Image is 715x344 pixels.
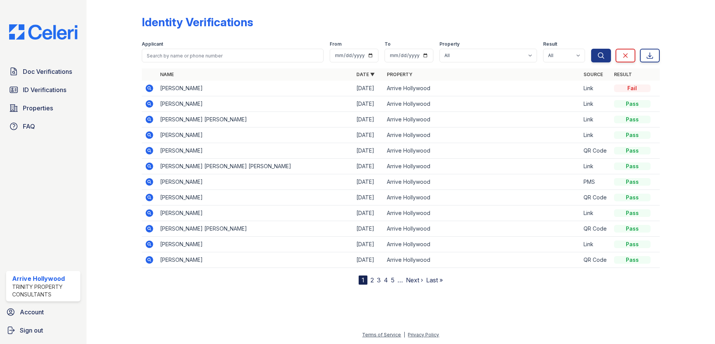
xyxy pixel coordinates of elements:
[384,174,580,190] td: Arrive Hollywood
[614,240,651,248] div: Pass
[384,159,580,174] td: Arrive Hollywood
[157,96,353,112] td: [PERSON_NAME]
[384,81,580,96] td: Arrive Hollywood
[614,256,651,264] div: Pass
[377,276,381,284] a: 3
[157,221,353,237] td: [PERSON_NAME] [PERSON_NAME]
[580,81,611,96] td: Link
[384,112,580,127] td: Arrive Hollywood
[404,332,405,338] div: |
[406,276,423,284] a: Next ›
[12,283,77,298] div: Trinity Property Consultants
[157,190,353,205] td: [PERSON_NAME]
[3,24,83,40] img: CE_Logo_Blue-a8612792a0a2168367f1c8372b55b34899dd931a85d93a1a3d3e32e68fde9ad4.png
[353,174,384,190] td: [DATE]
[353,159,384,174] td: [DATE]
[384,190,580,205] td: Arrive Hollywood
[614,225,651,233] div: Pass
[580,127,611,143] td: Link
[23,85,66,94] span: ID Verifications
[3,323,83,338] a: Sign out
[614,147,651,154] div: Pass
[370,276,374,284] a: 2
[353,96,384,112] td: [DATE]
[160,72,174,77] a: Name
[157,81,353,96] td: [PERSON_NAME]
[157,237,353,252] td: [PERSON_NAME]
[384,237,580,252] td: Arrive Hollywood
[614,178,651,186] div: Pass
[157,127,353,143] td: [PERSON_NAME]
[12,274,77,283] div: Arrive Hollywood
[580,237,611,252] td: Link
[580,174,611,190] td: PMS
[157,174,353,190] td: [PERSON_NAME]
[391,276,394,284] a: 5
[23,104,53,113] span: Properties
[353,112,384,127] td: [DATE]
[398,276,403,285] span: …
[614,194,651,201] div: Pass
[157,252,353,268] td: [PERSON_NAME]
[584,72,603,77] a: Source
[353,205,384,221] td: [DATE]
[3,304,83,320] a: Account
[142,41,163,47] label: Applicant
[580,190,611,205] td: QR Code
[157,143,353,159] td: [PERSON_NAME]
[408,332,439,338] a: Privacy Policy
[353,143,384,159] td: [DATE]
[362,332,401,338] a: Terms of Service
[6,100,80,116] a: Properties
[20,326,43,335] span: Sign out
[353,221,384,237] td: [DATE]
[580,252,611,268] td: QR Code
[353,237,384,252] td: [DATE]
[384,96,580,112] td: Arrive Hollywood
[439,41,460,47] label: Property
[384,252,580,268] td: Arrive Hollywood
[384,127,580,143] td: Arrive Hollywood
[6,82,80,97] a: ID Verifications
[142,15,253,29] div: Identity Verifications
[353,190,384,205] td: [DATE]
[353,81,384,96] td: [DATE]
[6,64,80,79] a: Doc Verifications
[142,49,324,62] input: Search by name or phone number
[359,276,367,285] div: 1
[580,143,611,159] td: QR Code
[384,221,580,237] td: Arrive Hollywood
[384,143,580,159] td: Arrive Hollywood
[580,159,611,174] td: Link
[20,307,44,317] span: Account
[580,96,611,112] td: Link
[614,72,632,77] a: Result
[384,276,388,284] a: 4
[614,116,651,123] div: Pass
[614,131,651,139] div: Pass
[426,276,443,284] a: Last »
[614,100,651,108] div: Pass
[157,159,353,174] td: [PERSON_NAME] [PERSON_NAME] [PERSON_NAME]
[387,72,412,77] a: Property
[385,41,391,47] label: To
[614,84,651,92] div: Fail
[580,112,611,127] td: Link
[543,41,557,47] label: Result
[23,122,35,131] span: FAQ
[330,41,341,47] label: From
[157,112,353,127] td: [PERSON_NAME] [PERSON_NAME]
[614,209,651,217] div: Pass
[384,205,580,221] td: Arrive Hollywood
[23,67,72,76] span: Doc Verifications
[353,127,384,143] td: [DATE]
[157,205,353,221] td: [PERSON_NAME]
[6,119,80,134] a: FAQ
[580,221,611,237] td: QR Code
[614,162,651,170] div: Pass
[356,72,375,77] a: Date ▼
[353,252,384,268] td: [DATE]
[580,205,611,221] td: Link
